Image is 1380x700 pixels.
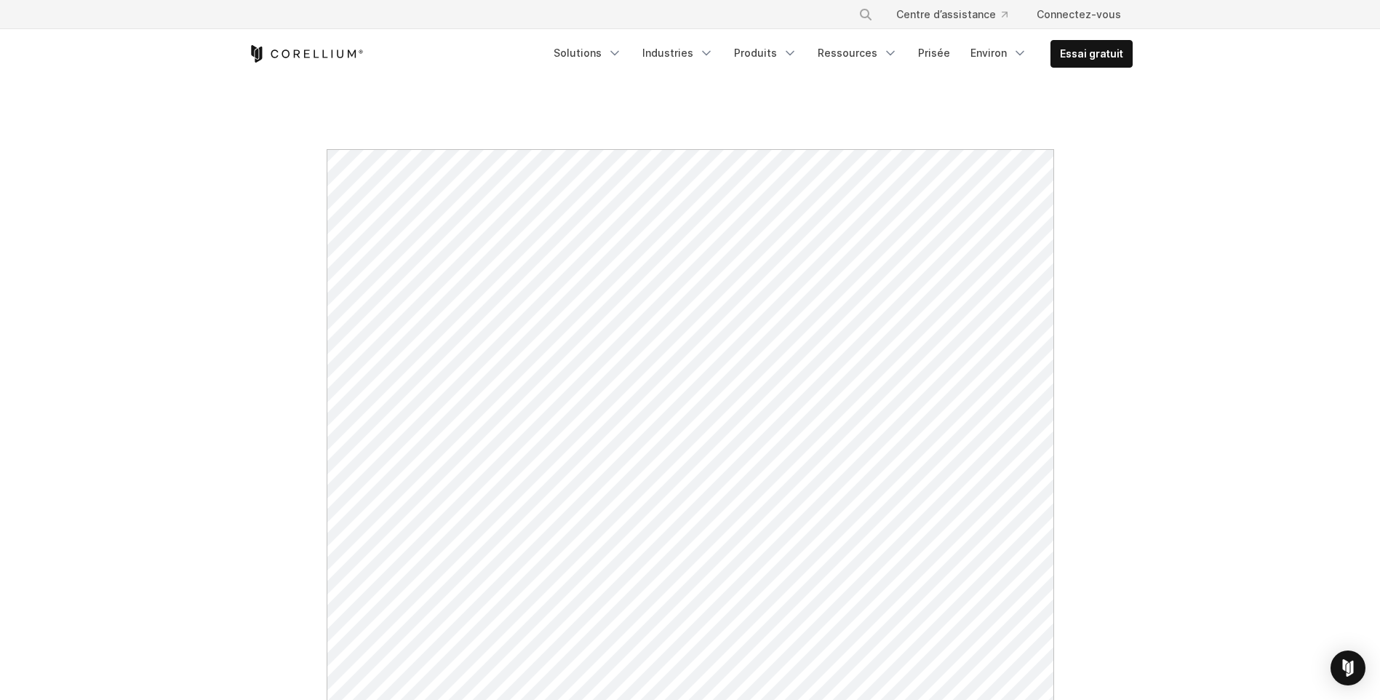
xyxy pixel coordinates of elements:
a: Essai gratuit [1051,41,1132,67]
div: Navigation Menu [841,1,1133,28]
font: Centre d’assistance [896,7,996,22]
div: Ouvrez Intercom Messenger [1331,651,1365,685]
font: Ressources [818,46,877,60]
font: Environ [970,46,1007,60]
button: Rechercher [853,1,879,28]
a: Connectez-vous [1025,1,1133,28]
div: Navigation Menu [545,40,1133,68]
a: Maison Corellium [248,45,364,63]
a: Prisée [909,40,959,66]
font: Solutions [554,46,602,60]
font: Industries [642,46,693,60]
font: Produits [734,46,777,60]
